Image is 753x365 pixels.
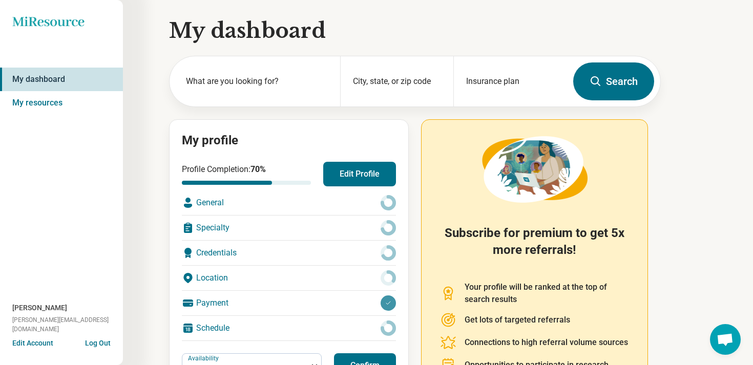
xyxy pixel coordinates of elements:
div: Credentials [182,241,396,265]
h2: My profile [182,132,396,149]
div: Open chat [710,324,741,355]
button: Log Out [85,338,111,346]
p: Get lots of targeted referrals [465,314,570,326]
label: What are you looking for? [186,75,328,88]
button: Search [573,62,654,100]
span: [PERSON_NAME] [12,303,67,313]
h2: Subscribe for premium to get 5x more referrals! [440,225,629,269]
p: Your profile will be ranked at the top of search results [465,281,629,306]
div: Location [182,266,396,290]
span: 70 % [250,164,266,174]
label: Availability [188,355,221,362]
div: Specialty [182,216,396,240]
h1: My dashboard [169,16,661,45]
span: [PERSON_NAME][EMAIL_ADDRESS][DOMAIN_NAME] [12,315,123,334]
div: Schedule [182,316,396,340]
div: Payment [182,291,396,315]
p: Connections to high referral volume sources [465,336,628,349]
button: Edit Account [12,338,53,349]
div: Profile Completion: [182,163,311,185]
div: General [182,190,396,215]
button: Edit Profile [323,162,396,186]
